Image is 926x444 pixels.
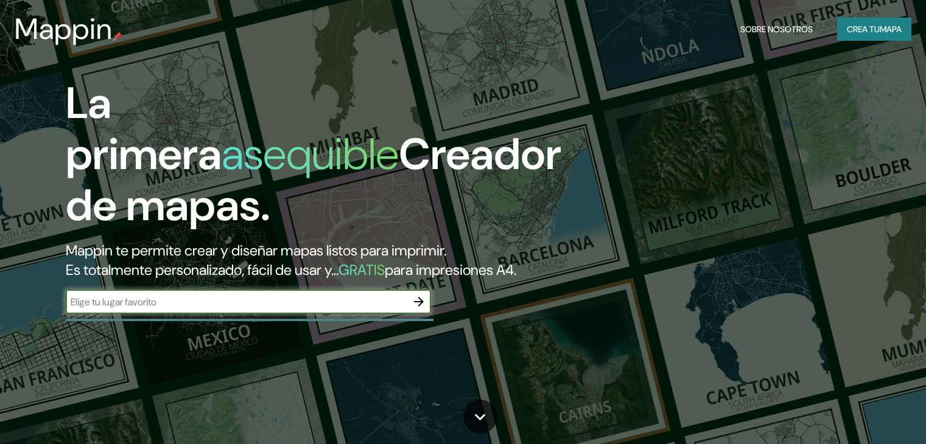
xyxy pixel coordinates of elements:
[113,32,122,41] img: pin de mapeo
[66,295,407,309] input: Elige tu lugar favorito
[880,24,902,35] font: mapa
[222,126,399,182] font: asequible
[15,10,113,48] font: Mappin
[740,24,813,35] font: Sobre nosotros
[837,18,911,41] button: Crea tumapa
[847,24,880,35] font: Crea tu
[66,241,446,260] font: Mappin te permite crear y diseñar mapas listos para imprimir.
[735,18,818,41] button: Sobre nosotros
[66,126,561,234] font: Creador de mapas.
[385,260,516,279] font: para impresiones A4.
[66,260,338,279] font: Es totalmente personalizado, fácil de usar y...
[66,75,222,182] font: La primera
[338,260,385,279] font: GRATIS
